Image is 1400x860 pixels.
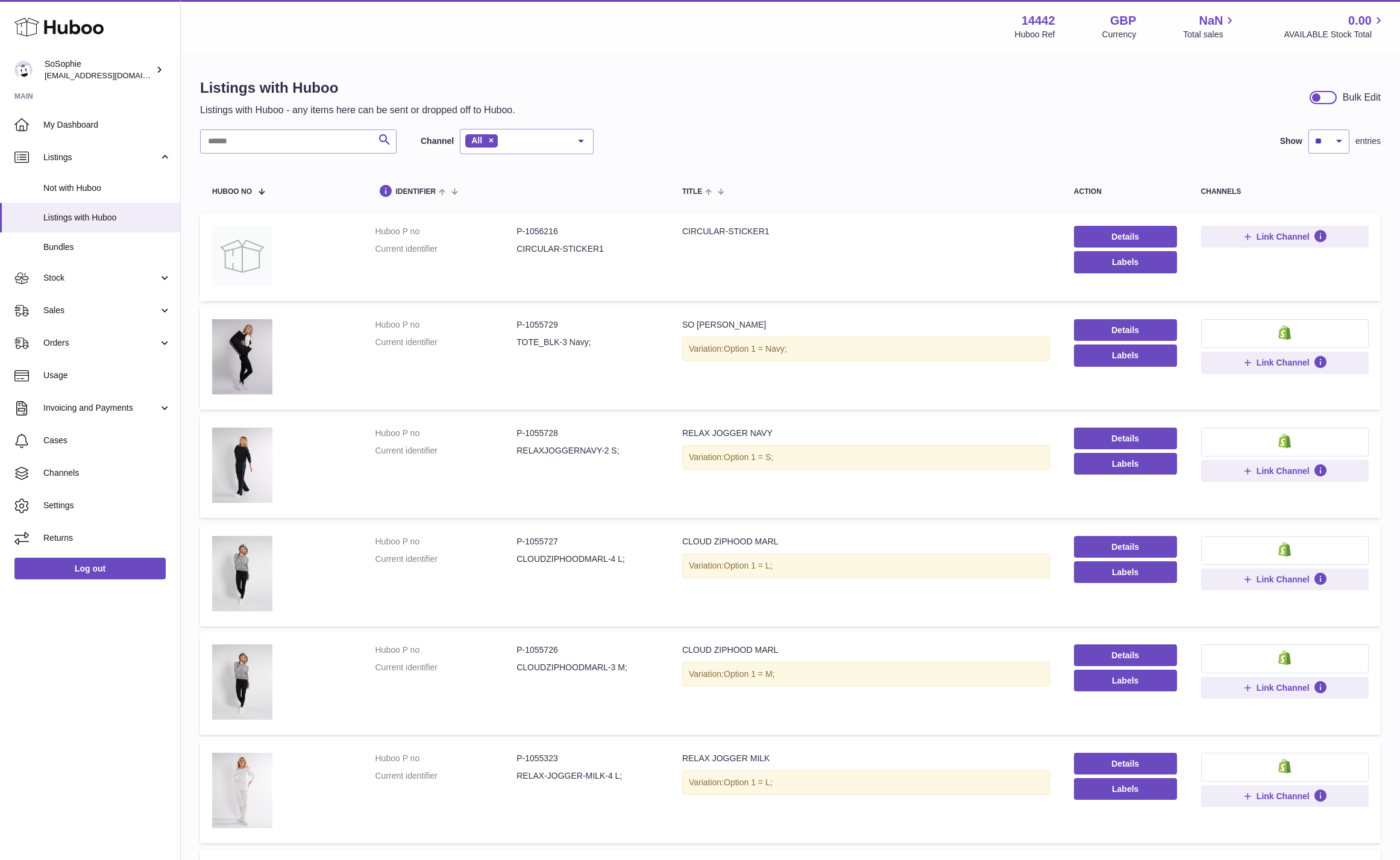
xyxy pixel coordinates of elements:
[1278,434,1291,448] img: shopify-small.png
[43,402,159,414] span: Invoicing and Payments
[516,243,658,255] dd: CIRCULAR-STICKER1
[1074,753,1177,774] a: Details
[375,753,517,764] dt: Huboo P no
[375,536,517,547] dt: Huboo P no
[682,319,1050,331] div: SO [PERSON_NAME]
[1201,677,1369,699] button: Link Channel
[682,226,1050,237] div: CIRCULAR-STICKER1
[516,753,658,764] dd: P-1055323
[516,226,658,237] dd: P-1056216
[45,58,153,81] div: SoSophie
[1284,13,1386,40] a: 0.00 AVAILABLE Stock Total
[1074,644,1177,666] a: Details
[1183,13,1237,40] a: NaN Total sales
[1278,542,1291,556] img: shopify-small.png
[724,344,787,354] span: Option 1 = Navy;
[1280,136,1302,147] label: Show
[682,662,1050,687] div: Variation:
[1102,29,1137,40] div: Currency
[212,188,252,196] span: Huboo no
[43,212,171,223] span: Listings with Huboo
[1074,778,1177,800] button: Labels
[375,662,517,673] dt: Current identifier
[724,669,774,679] span: Option 1 = M;
[14,558,166,579] a: Log out
[516,428,658,439] dd: P-1055728
[1074,561,1177,583] button: Labels
[1201,188,1369,196] div: channels
[1110,13,1136,29] strong: GBP
[1074,344,1177,366] button: Labels
[375,445,517,456] dt: Current identifier
[375,243,517,255] dt: Current identifier
[1257,682,1310,693] span: Link Channel
[375,337,517,348] dt: Current identifier
[1284,29,1386,40] span: AVAILABLE Stock Total
[1074,536,1177,558] a: Details
[200,78,515,98] h1: Listings with Huboo
[212,536,272,611] img: CLOUD ZIPHOOD MARL
[375,770,517,782] dt: Current identifier
[516,319,658,331] dd: P-1055729
[200,104,515,117] p: Listings with Huboo - any items here can be sent or dropped off to Huboo.
[1201,226,1369,248] button: Link Channel
[516,644,658,656] dd: P-1055726
[1201,352,1369,373] button: Link Channel
[1257,231,1310,242] span: Link Channel
[43,119,171,131] span: My Dashboard
[1074,226,1177,248] a: Details
[1074,453,1177,475] button: Labels
[1074,319,1177,341] a: Details
[516,337,658,348] dd: TOTE_BLK-3 Navy;
[43,435,171,446] span: Cases
[1257,357,1310,368] span: Link Channel
[212,644,272,720] img: CLOUD ZIPHOOD MARL
[212,428,272,503] img: RELAX JOGGER NAVY
[1278,325,1291,340] img: shopify-small.png
[212,226,272,286] img: CIRCULAR-STICKER1
[682,553,1050,578] div: Variation:
[212,319,272,394] img: SO SOPHIE TOTE BLACK
[43,532,171,544] span: Returns
[14,61,33,79] img: info@thebigclick.co.uk
[421,136,454,147] label: Channel
[43,152,159,163] span: Listings
[1183,29,1237,40] span: Total sales
[1257,466,1310,476] span: Link Channel
[1201,460,1369,482] button: Link Channel
[1074,428,1177,449] a: Details
[1199,13,1223,29] span: NaN
[1257,791,1310,802] span: Link Channel
[43,467,171,479] span: Channels
[1201,569,1369,590] button: Link Channel
[375,226,517,237] dt: Huboo P no
[682,753,1050,764] div: RELAX JOGGER MILK
[375,553,517,565] dt: Current identifier
[43,500,171,511] span: Settings
[43,337,159,349] span: Orders
[682,337,1050,361] div: Variation:
[682,188,702,196] span: title
[45,70,177,80] span: [EMAIL_ADDRESS][DOMAIN_NAME]
[1201,785,1369,807] button: Link Channel
[43,370,171,381] span: Usage
[375,428,517,439] dt: Huboo P no
[682,644,1050,656] div: CLOUD ZIPHOOD MARL
[516,445,658,456] dd: RELAXJOGGERNAVY-2 S;
[516,770,658,782] dd: RELAX-JOGGER-MILK-4 L;
[682,536,1050,547] div: CLOUD ZIPHOOD MARL
[1343,91,1381,104] div: Bulk Edit
[43,182,171,194] span: Not with Huboo
[516,662,658,673] dd: CLOUDZIPHOODMARL-3 M;
[212,753,272,828] img: RELAX JOGGER MILK
[1074,188,1177,196] div: action
[43,241,171,253] span: Bundles
[1355,136,1381,147] span: entries
[1348,13,1372,29] span: 0.00
[375,319,517,331] dt: Huboo P no
[1074,251,1177,273] button: Labels
[375,644,517,656] dt: Huboo P no
[682,445,1050,470] div: Variation:
[1022,13,1055,29] strong: 14442
[682,428,1050,439] div: RELAX JOGGER NAVY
